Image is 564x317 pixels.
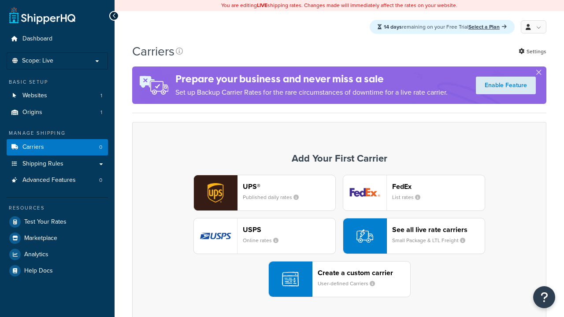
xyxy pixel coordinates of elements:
[7,172,108,188] a: Advanced Features 0
[132,66,175,104] img: ad-rules-rateshop-fe6ec290ccb7230408bd80ed9643f0289d75e0ffd9eb532fc0e269fcd187b520.png
[392,236,472,244] small: Small Package & LTL Freight
[175,72,448,86] h4: Prepare your business and never miss a sale
[194,175,237,210] img: ups logo
[24,235,57,242] span: Marketplace
[7,247,108,262] a: Analytics
[141,153,537,164] h3: Add Your First Carrier
[22,160,63,168] span: Shipping Rules
[343,175,485,211] button: fedEx logoFedExList rates
[243,193,306,201] small: Published daily rates
[7,104,108,121] li: Origins
[7,139,108,155] li: Carriers
[243,236,286,244] small: Online rates
[7,78,108,86] div: Basic Setup
[243,225,335,234] header: USPS
[533,286,555,308] button: Open Resource Center
[7,214,108,230] a: Test Your Rates
[193,175,336,211] button: ups logoUPS®Published daily rates
[519,45,546,58] a: Settings
[22,57,53,65] span: Scope: Live
[175,86,448,99] p: Set up Backup Carrier Rates for the rare circumstances of downtime for a live rate carrier.
[257,1,267,9] b: LIVE
[7,263,108,279] a: Help Docs
[392,225,485,234] header: See all live rate carriers
[7,204,108,212] div: Resources
[24,251,48,258] span: Analytics
[22,92,47,100] span: Websites
[22,177,76,184] span: Advanced Features
[392,182,485,191] header: FedEx
[100,109,102,116] span: 1
[356,228,373,244] img: icon-carrier-liverate-becf4550.svg
[24,267,53,275] span: Help Docs
[476,77,536,94] a: Enable Feature
[100,92,102,100] span: 1
[384,23,402,31] strong: 14 days
[7,230,108,246] a: Marketplace
[132,43,174,60] h1: Carriers
[24,218,67,226] span: Test Your Rates
[7,139,108,155] a: Carriers 0
[193,218,336,254] button: usps logoUSPSOnline rates
[7,88,108,104] li: Websites
[99,144,102,151] span: 0
[268,261,411,297] button: Create a custom carrierUser-defined Carriers
[318,280,382,288] small: User-defined Carriers
[22,35,52,43] span: Dashboard
[22,144,44,151] span: Carriers
[343,175,386,210] img: fedEx logo
[282,271,299,288] img: icon-carrier-custom-c93b8a24.svg
[468,23,507,31] a: Select a Plan
[9,7,75,24] a: ShipperHQ Home
[7,31,108,47] a: Dashboard
[7,104,108,121] a: Origins 1
[318,269,410,277] header: Create a custom carrier
[7,88,108,104] a: Websites 1
[7,172,108,188] li: Advanced Features
[194,218,237,254] img: usps logo
[370,20,515,34] div: remaining on your Free Trial
[22,109,42,116] span: Origins
[243,182,335,191] header: UPS®
[392,193,427,201] small: List rates
[343,218,485,254] button: See all live rate carriersSmall Package & LTL Freight
[99,177,102,184] span: 0
[7,156,108,172] a: Shipping Rules
[7,129,108,137] div: Manage Shipping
